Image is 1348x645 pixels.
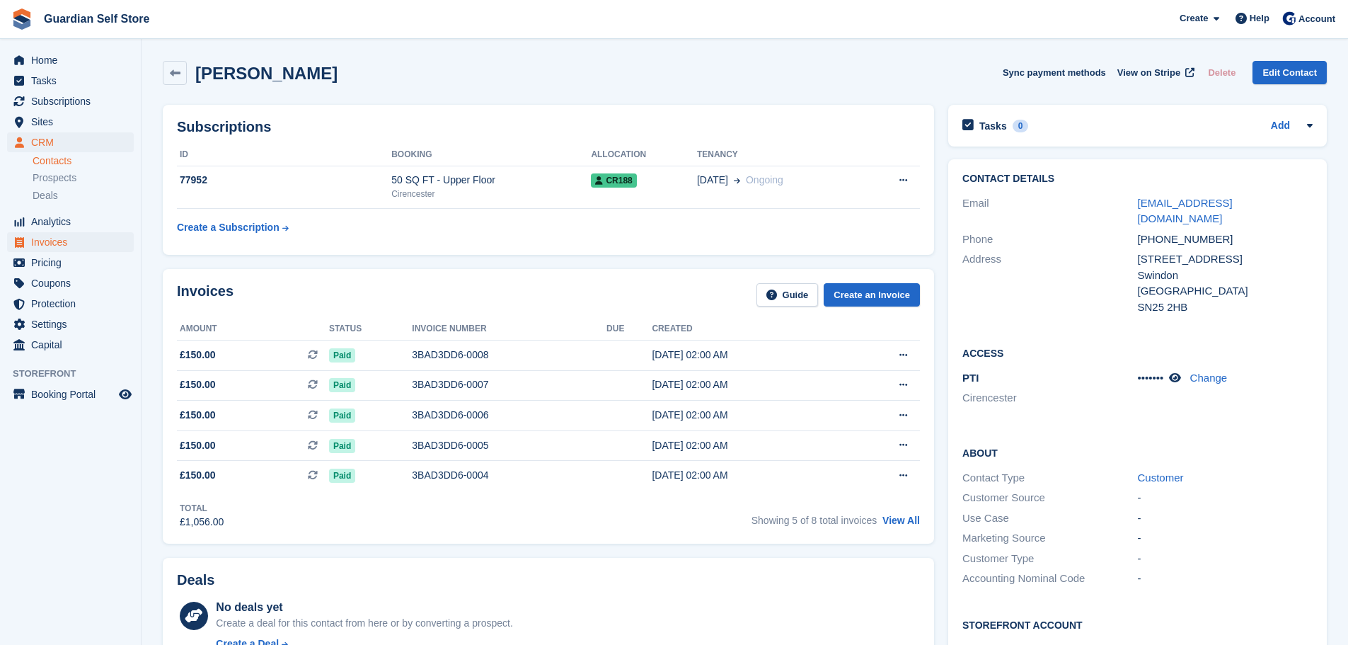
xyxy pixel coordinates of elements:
[33,188,134,203] a: Deals
[962,510,1137,527] div: Use Case
[697,144,863,166] th: Tenancy
[391,188,591,200] div: Cirencester
[180,408,216,423] span: £150.00
[329,378,355,392] span: Paid
[1271,118,1290,135] a: Add
[11,8,33,30] img: stora-icon-8386f47178a22dfd0bd8f6a31ec36ba5ce8667c1dd55bd0f319d3a0aa187defe.svg
[591,173,636,188] span: CR188
[7,294,134,314] a: menu
[329,469,355,483] span: Paid
[1190,372,1228,384] a: Change
[652,468,844,483] div: [DATE] 02:00 AM
[824,283,920,307] a: Create an Invoice
[329,439,355,453] span: Paid
[962,490,1137,506] div: Customer Source
[177,119,920,135] h2: Subscriptions
[1138,232,1313,248] div: [PHONE_NUMBER]
[31,384,116,404] span: Booking Portal
[38,7,155,30] a: Guardian Self Store
[31,50,116,70] span: Home
[962,551,1137,567] div: Customer Type
[33,154,134,168] a: Contacts
[177,220,280,235] div: Create a Subscription
[962,617,1313,632] h2: Storefront Account
[177,173,391,188] div: 77952
[180,468,216,483] span: £150.00
[7,335,134,355] a: menu
[216,616,512,631] div: Create a deal for this contact from here or by converting a prospect.
[962,251,1137,315] div: Address
[606,318,652,341] th: Due
[412,348,606,363] div: 3BAD3DD6-0008
[962,195,1137,227] div: Email
[180,502,224,515] div: Total
[33,171,134,185] a: Prospects
[7,132,134,152] a: menu
[962,232,1137,248] div: Phone
[7,232,134,252] a: menu
[1138,510,1313,527] div: -
[412,468,606,483] div: 3BAD3DD6-0004
[962,571,1137,587] div: Accounting Nominal Code
[1138,283,1313,299] div: [GEOGRAPHIC_DATA]
[979,120,1007,132] h2: Tasks
[329,318,412,341] th: Status
[7,273,134,293] a: menu
[882,515,920,526] a: View All
[962,530,1137,547] div: Marketing Source
[216,599,512,616] div: No deals yet
[31,91,116,111] span: Subscriptions
[652,408,844,423] div: [DATE] 02:00 AM
[652,438,844,453] div: [DATE] 02:00 AM
[1138,551,1313,567] div: -
[177,283,234,307] h2: Invoices
[412,408,606,423] div: 3BAD3DD6-0006
[1013,120,1029,132] div: 0
[1138,490,1313,506] div: -
[177,215,289,241] a: Create a Subscription
[412,318,606,341] th: Invoice number
[7,71,134,91] a: menu
[1112,61,1197,84] a: View on Stripe
[31,253,116,273] span: Pricing
[412,438,606,453] div: 3BAD3DD6-0005
[962,390,1137,406] li: Cirencester
[1138,530,1313,547] div: -
[7,50,134,70] a: menu
[391,144,591,166] th: Booking
[1138,268,1313,284] div: Swindon
[697,173,728,188] span: [DATE]
[7,253,134,273] a: menu
[180,515,224,530] div: £1,056.00
[1252,61,1327,84] a: Edit Contact
[7,91,134,111] a: menu
[180,348,216,363] span: £150.00
[7,384,134,404] a: menu
[1003,61,1106,84] button: Sync payment methods
[1202,61,1241,84] button: Delete
[33,171,76,185] span: Prospects
[756,283,819,307] a: Guide
[7,314,134,334] a: menu
[391,173,591,188] div: 50 SQ FT - Upper Floor
[1117,66,1180,80] span: View on Stripe
[1138,251,1313,268] div: [STREET_ADDRESS]
[412,377,606,392] div: 3BAD3DD6-0007
[1282,11,1296,25] img: Tom Scott
[31,294,116,314] span: Protection
[195,64,338,83] h2: [PERSON_NAME]
[177,144,391,166] th: ID
[591,144,697,166] th: Allocation
[31,212,116,232] span: Analytics
[177,318,329,341] th: Amount
[751,515,877,526] span: Showing 5 of 8 total invoices
[33,189,58,202] span: Deals
[746,174,783,185] span: Ongoing
[180,377,216,392] span: £150.00
[13,367,141,381] span: Storefront
[7,112,134,132] a: menu
[1250,11,1269,25] span: Help
[31,273,116,293] span: Coupons
[31,112,116,132] span: Sites
[177,572,214,588] h2: Deals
